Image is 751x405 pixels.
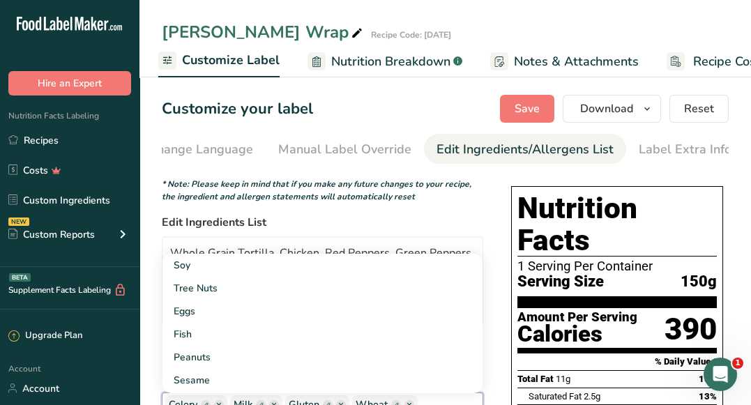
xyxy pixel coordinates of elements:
[517,353,717,370] section: % Daily Value *
[371,29,451,41] div: Recipe Code: [DATE]
[162,370,483,387] label: Edit Allergens
[162,20,365,45] div: [PERSON_NAME] Wrap
[278,140,411,159] div: Manual Label Override
[684,100,714,117] span: Reset
[162,346,483,369] a: Peanuts
[732,358,743,369] span: 1
[162,277,483,300] a: Tree Nuts
[8,227,95,242] div: Custom Reports
[308,46,462,77] a: Nutrition Breakdown
[331,52,450,71] span: Nutrition Breakdown
[8,217,29,226] div: NEW
[162,300,483,323] a: Eggs
[162,214,483,231] label: Edit Ingredients List
[162,254,483,277] a: Soy
[556,374,570,384] span: 11g
[162,369,483,392] a: Sesame
[704,358,737,391] iframe: Intercom live chat
[580,100,633,117] span: Download
[182,51,280,70] span: Customize Label
[149,140,253,159] div: Change Language
[162,178,471,202] i: * Note: Please keep in mind that if you make any future changes to your recipe, the ingredient an...
[162,98,313,121] h1: Customize your label
[500,95,554,123] button: Save
[517,273,604,291] span: Serving Size
[162,236,483,326] textarea: To enrich screen reader interactions, please activate Accessibility in Grammarly extension settings
[517,192,717,257] h1: Nutrition Facts
[517,311,637,324] div: Amount Per Serving
[490,46,639,77] a: Notes & Attachments
[162,323,483,346] a: Fish
[8,329,82,343] div: Upgrade Plan
[517,259,717,273] div: 1 Serving Per Container
[517,324,637,344] div: Calories
[699,374,717,384] span: 15%
[158,45,280,78] a: Customize Label
[517,374,554,384] span: Total Fat
[515,100,540,117] span: Save
[437,140,614,159] div: Edit Ingredients/Allergens List
[669,95,729,123] button: Reset
[514,52,639,71] span: Notes & Attachments
[699,391,717,402] span: 13%
[8,71,131,95] button: Hire an Expert
[529,391,582,402] span: Saturated Fat
[563,95,661,123] button: Download
[639,140,731,159] div: Label Extra Info
[681,273,717,291] span: 150g
[584,391,600,402] span: 2.5g
[9,273,31,282] div: BETA
[665,311,717,348] div: 390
